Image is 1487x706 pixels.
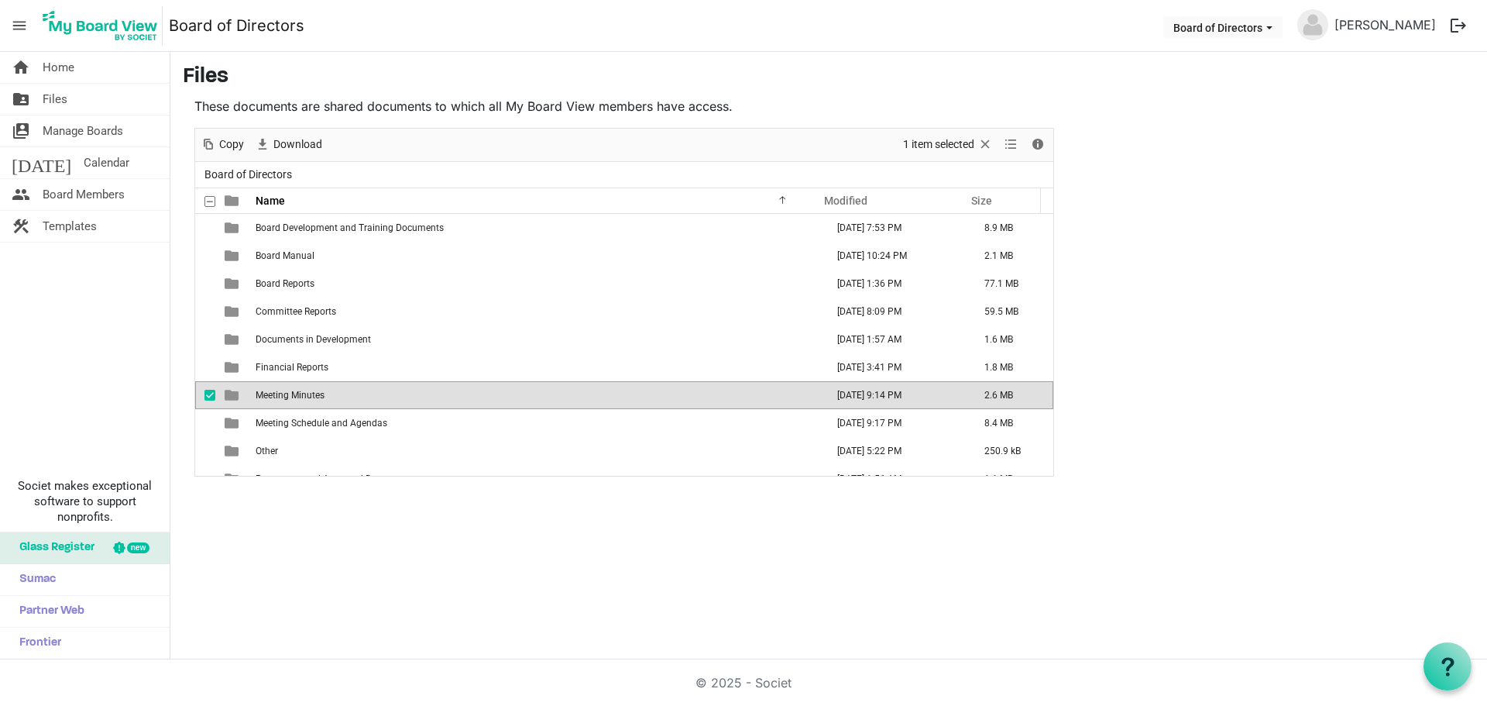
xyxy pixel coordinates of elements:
[169,10,304,41] a: Board of Directors
[256,306,336,317] span: Committee Reports
[218,135,246,154] span: Copy
[272,135,324,154] span: Download
[215,409,251,437] td: is template cell column header type
[195,381,215,409] td: checkbox
[195,325,215,353] td: checkbox
[1163,16,1283,38] button: Board of Directors dropdownbutton
[251,325,821,353] td: Documents in Development is template cell column header Name
[215,437,251,465] td: is template cell column header type
[1001,135,1020,154] button: View dropdownbutton
[968,465,1053,493] td: 1.1 MB is template cell column header Size
[1025,129,1051,161] div: Details
[1442,9,1475,42] button: logout
[968,242,1053,270] td: 2.1 MB is template cell column header Size
[38,6,163,45] img: My Board View Logo
[12,564,56,595] span: Sumac
[968,214,1053,242] td: 8.9 MB is template cell column header Size
[968,325,1053,353] td: 1.6 MB is template cell column header Size
[256,195,285,207] span: Name
[1328,9,1442,40] a: [PERSON_NAME]
[215,353,251,381] td: is template cell column header type
[43,179,125,210] span: Board Members
[256,362,328,373] span: Financial Reports
[256,418,387,429] span: Meeting Schedule and Agendas
[249,129,328,161] div: Download
[1297,9,1328,40] img: no-profile-picture.svg
[821,298,968,325] td: September 03, 2025 8:09 PM column header Modified
[12,115,30,146] span: switch_account
[183,64,1475,91] h3: Files
[998,129,1025,161] div: View
[821,353,968,381] td: August 29, 2025 3:41 PM column header Modified
[195,270,215,298] td: checkbox
[43,84,67,115] span: Files
[7,478,163,525] span: Societ makes exceptional software to support nonprofits.
[968,437,1053,465] td: 250.9 kB is template cell column header Size
[251,214,821,242] td: Board Development and Training Documents is template cell column header Name
[821,437,968,465] td: December 09, 2024 5:22 PM column header Modified
[215,381,251,409] td: is template cell column header type
[215,465,251,493] td: is template cell column header type
[901,135,976,154] span: 1 item selected
[195,298,215,325] td: checkbox
[195,353,215,381] td: checkbox
[12,628,61,659] span: Frontier
[38,6,169,45] a: My Board View Logo
[1028,135,1049,154] button: Details
[252,135,325,154] button: Download
[968,381,1053,409] td: 2.6 MB is template cell column header Size
[84,147,129,178] span: Calendar
[12,596,84,627] span: Partner Web
[251,381,821,409] td: Meeting Minutes is template cell column header Name
[12,211,30,242] span: construction
[127,542,149,553] div: new
[901,135,996,154] button: Selection
[195,214,215,242] td: checkbox
[12,84,30,115] span: folder_shared
[12,179,30,210] span: people
[12,52,30,83] span: home
[968,409,1053,437] td: 8.4 MB is template cell column header Size
[195,129,249,161] div: Copy
[215,325,251,353] td: is template cell column header type
[215,214,251,242] td: is template cell column header type
[251,465,821,493] td: Permanent and Approved Documents is template cell column header Name
[12,147,71,178] span: [DATE]
[256,278,314,289] span: Board Reports
[251,242,821,270] td: Board Manual is template cell column header Name
[898,129,998,161] div: Clear selection
[821,242,968,270] td: January 07, 2025 10:24 PM column header Modified
[195,437,215,465] td: checkbox
[198,135,247,154] button: Copy
[5,11,34,40] span: menu
[201,165,295,184] span: Board of Directors
[821,409,968,437] td: September 08, 2025 9:17 PM column header Modified
[215,242,251,270] td: is template cell column header type
[215,270,251,298] td: is template cell column header type
[821,381,968,409] td: September 08, 2025 9:14 PM column header Modified
[194,97,1054,115] p: These documents are shared documents to which all My Board View members have access.
[821,214,968,242] td: December 26, 2024 7:53 PM column header Modified
[968,270,1053,298] td: 77.1 MB is template cell column header Size
[256,390,325,401] span: Meeting Minutes
[251,409,821,437] td: Meeting Schedule and Agendas is template cell column header Name
[695,675,792,691] a: © 2025 - Societ
[43,211,97,242] span: Templates
[251,437,821,465] td: Other is template cell column header Name
[256,474,414,484] span: Permanent and Approved Documents
[43,115,123,146] span: Manage Boards
[251,353,821,381] td: Financial Reports is template cell column header Name
[195,242,215,270] td: checkbox
[256,446,278,456] span: Other
[195,465,215,493] td: checkbox
[256,250,314,261] span: Board Manual
[256,334,371,345] span: Documents in Development
[251,270,821,298] td: Board Reports is template cell column header Name
[195,409,215,437] td: checkbox
[821,270,968,298] td: August 13, 2025 1:36 PM column header Modified
[971,195,992,207] span: Size
[12,532,94,563] span: Glass Register
[821,465,968,493] td: May 12, 2025 1:56 AM column header Modified
[968,298,1053,325] td: 59.5 MB is template cell column header Size
[821,325,968,353] td: May 12, 2025 1:57 AM column header Modified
